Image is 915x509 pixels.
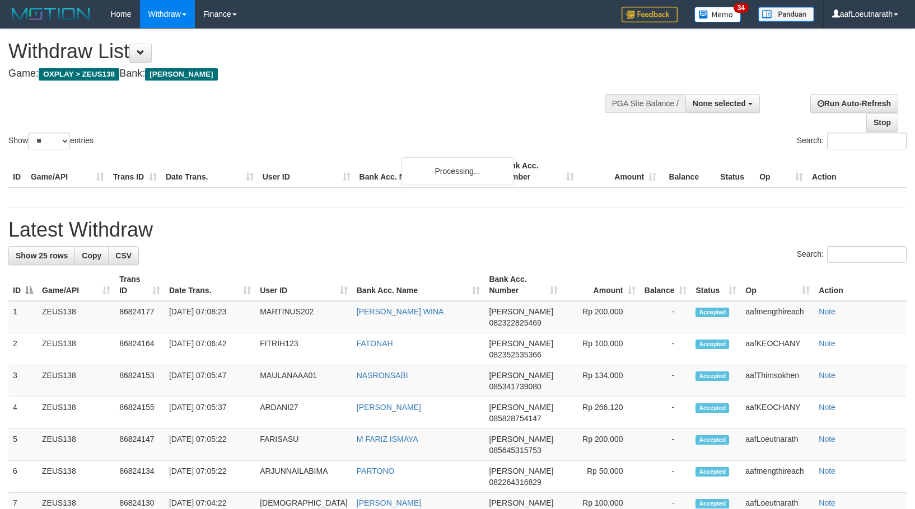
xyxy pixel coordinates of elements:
[489,339,553,348] span: [PERSON_NAME]
[827,246,907,263] input: Search:
[741,397,814,429] td: aafKEOCHANY
[8,461,38,493] td: 6
[357,498,421,507] a: [PERSON_NAME]
[8,333,38,365] td: 2
[605,94,685,113] div: PGA Site Balance /
[797,246,907,263] label: Search:
[28,133,70,149] select: Showentries
[8,6,94,22] img: MOTION_logo.png
[8,246,75,265] a: Show 25 rows
[695,467,729,477] span: Accepted
[38,365,115,397] td: ZEUS138
[562,333,639,365] td: Rp 100,000
[352,269,485,301] th: Bank Acc. Name: activate to sort column ascending
[695,403,729,413] span: Accepted
[38,333,115,365] td: ZEUS138
[562,397,639,429] td: Rp 266,120
[355,155,497,187] th: Bank Acc. Name
[819,435,835,444] a: Note
[741,269,814,301] th: Op: activate to sort column ascending
[819,466,835,475] a: Note
[165,333,255,365] td: [DATE] 07:06:42
[819,403,835,412] a: Note
[797,133,907,149] label: Search:
[695,340,729,349] span: Accepted
[165,365,255,397] td: [DATE] 07:05:47
[489,414,541,423] span: Copy 085828754147 to clipboard
[165,269,255,301] th: Date Trans.: activate to sort column ascending
[695,308,729,317] span: Accepted
[115,397,165,429] td: 86824155
[357,435,418,444] a: M FARIZ ISMAYA
[39,68,119,81] span: OXPLAY > ZEUS138
[258,155,355,187] th: User ID
[357,307,444,316] a: [PERSON_NAME] WINA
[26,155,109,187] th: Game/API
[496,155,578,187] th: Bank Acc. Number
[489,307,553,316] span: [PERSON_NAME]
[82,251,101,260] span: Copy
[640,301,692,333] td: -
[819,339,835,348] a: Note
[755,155,807,187] th: Op
[578,155,661,187] th: Amount
[8,219,907,241] h1: Latest Withdraw
[484,269,562,301] th: Bank Acc. Number: activate to sort column ascending
[741,301,814,333] td: aafmengthireach
[115,251,132,260] span: CSV
[165,397,255,429] td: [DATE] 07:05:37
[115,301,165,333] td: 86824177
[640,429,692,461] td: -
[489,318,541,327] span: Copy 082322825469 to clipboard
[255,365,352,397] td: MAULANAAA01
[489,466,553,475] span: [PERSON_NAME]
[489,350,541,359] span: Copy 082352535366 to clipboard
[814,269,907,301] th: Action
[165,301,255,333] td: [DATE] 07:08:23
[145,68,217,81] span: [PERSON_NAME]
[819,307,835,316] a: Note
[165,429,255,461] td: [DATE] 07:05:22
[357,466,395,475] a: PARTONO
[807,155,907,187] th: Action
[562,365,639,397] td: Rp 134,000
[108,246,139,265] a: CSV
[8,133,94,149] label: Show entries
[357,371,408,380] a: NASRONSABI
[161,155,258,187] th: Date Trans.
[640,269,692,301] th: Balance: activate to sort column ascending
[74,246,109,265] a: Copy
[827,133,907,149] input: Search:
[640,365,692,397] td: -
[357,403,421,412] a: [PERSON_NAME]
[38,461,115,493] td: ZEUS138
[8,269,38,301] th: ID: activate to sort column descending
[115,365,165,397] td: 86824153
[489,446,541,455] span: Copy 085645315753 to clipboard
[866,113,898,132] a: Stop
[716,155,755,187] th: Status
[758,7,814,22] img: panduan.png
[741,461,814,493] td: aafmengthireach
[741,429,814,461] td: aafLoeutnarath
[255,269,352,301] th: User ID: activate to sort column ascending
[741,365,814,397] td: aafThimsokhen
[38,429,115,461] td: ZEUS138
[695,499,729,508] span: Accepted
[8,40,599,63] h1: Withdraw List
[8,397,38,429] td: 4
[489,478,541,487] span: Copy 082264316829 to clipboard
[115,429,165,461] td: 86824147
[8,155,26,187] th: ID
[8,68,599,79] h4: Game: Bank:
[640,461,692,493] td: -
[16,251,68,260] span: Show 25 rows
[562,461,639,493] td: Rp 50,000
[165,461,255,493] td: [DATE] 07:05:22
[562,269,639,301] th: Amount: activate to sort column ascending
[695,435,729,445] span: Accepted
[38,269,115,301] th: Game/API: activate to sort column ascending
[819,371,835,380] a: Note
[8,429,38,461] td: 5
[115,333,165,365] td: 86824164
